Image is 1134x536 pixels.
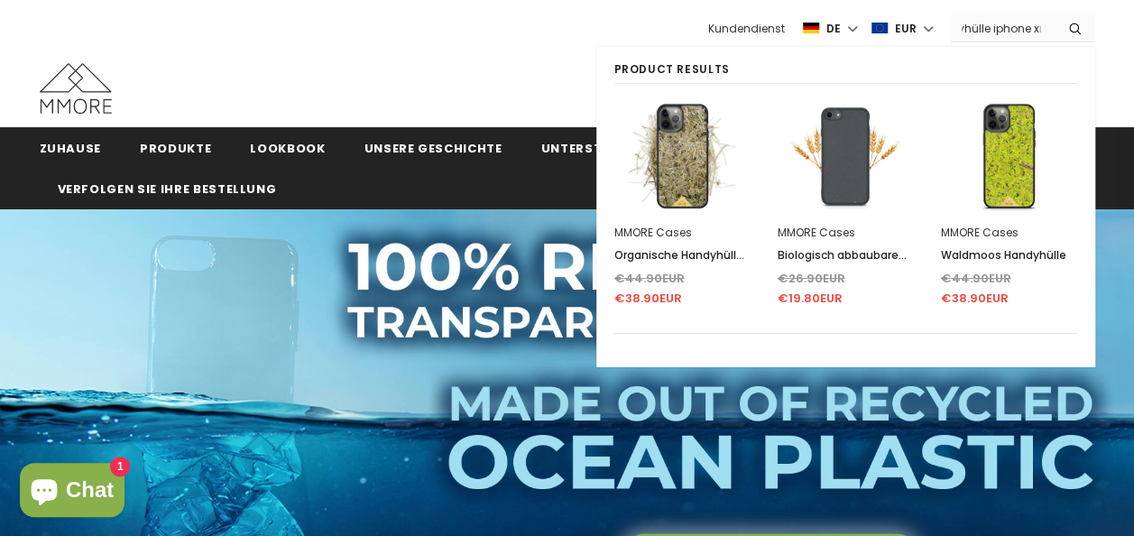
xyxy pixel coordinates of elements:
a: Unterstützung [541,127,658,168]
img: i-lang-2.png [803,21,819,36]
span: €19.80EUR [778,290,843,307]
a: See all results (54) [614,347,1077,374]
img: Black Biodegradable Phone Case for iPhone 6 [791,102,899,210]
span: Verfolgen Sie Ihre Bestellung [58,180,277,198]
span: Zuhause [40,140,102,157]
inbox-online-store-chat: Onlineshop-Chat von Shopify [14,463,130,522]
div: Product Results [614,60,1077,84]
span: €44.90EUR [614,270,685,287]
a: Unsere Geschichte [364,127,502,168]
span: Unsere Geschichte [364,140,502,157]
a: Biologisch abbaubare Handyhülle - Schwarz [778,245,914,265]
span: €38.90EUR [941,290,1009,307]
a: Account erstellen [1000,95,1095,110]
a: Organische Handyhülle - [GEOGRAPHIC_DATA] [614,245,751,265]
img: MMORE Cases [40,63,112,114]
span: €44.90EUR [941,270,1011,287]
a: Waldmoos Handyhülle [941,245,1077,265]
span: €26.90EUR [778,270,845,287]
img: Organische Handyhülle - Alpenheu [628,102,736,210]
a: Zuhause [40,127,102,168]
img: Organic Forest Moss iPhone 12 Pro Max Phone Case [954,102,1063,210]
span: Unterstützung [541,140,658,157]
span: Lookbook [250,140,325,157]
span: €38.90EUR [614,290,682,307]
span: Kundendienst [708,21,785,36]
span: Produkte [140,140,211,157]
div: MMORE Cases [778,224,914,242]
span: EUR [895,20,917,38]
a: Verfolgen Sie Ihre Bestellung [58,168,277,208]
input: Search Site [951,15,1055,42]
span: de [826,20,841,38]
a: Produkte [140,127,211,168]
a: Lookbook [250,127,325,168]
div: MMORE Cases [614,224,751,242]
div: MMORE Cases [941,224,1077,242]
